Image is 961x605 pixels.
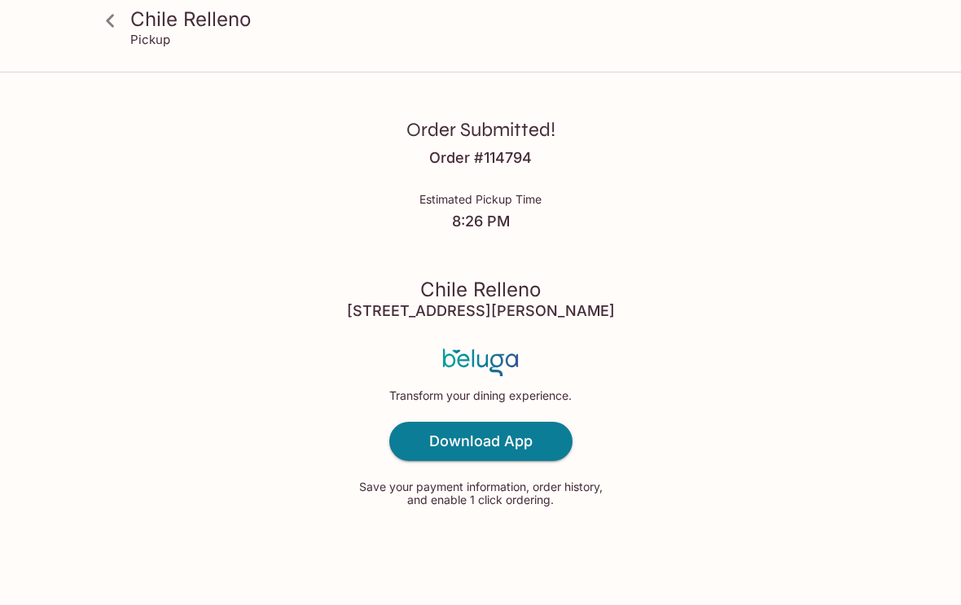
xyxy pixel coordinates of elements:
h4: 8:26 PM [419,213,542,230]
p: Pickup [130,32,170,47]
h4: [STREET_ADDRESS][PERSON_NAME] [347,302,615,320]
h3: Chile Relleno [130,7,858,32]
a: Download App [389,422,573,461]
p: Save your payment information, order history, and enable 1 click ordering. [354,480,607,506]
p: Transform your dining experience. [389,389,572,402]
h4: Order # 114794 [429,149,532,167]
h4: Download App [429,432,533,450]
p: Estimated Pickup Time [419,193,542,206]
img: Beluga [443,349,519,376]
h3: Chile Relleno [420,277,541,302]
h3: Order Submitted! [406,117,555,142]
